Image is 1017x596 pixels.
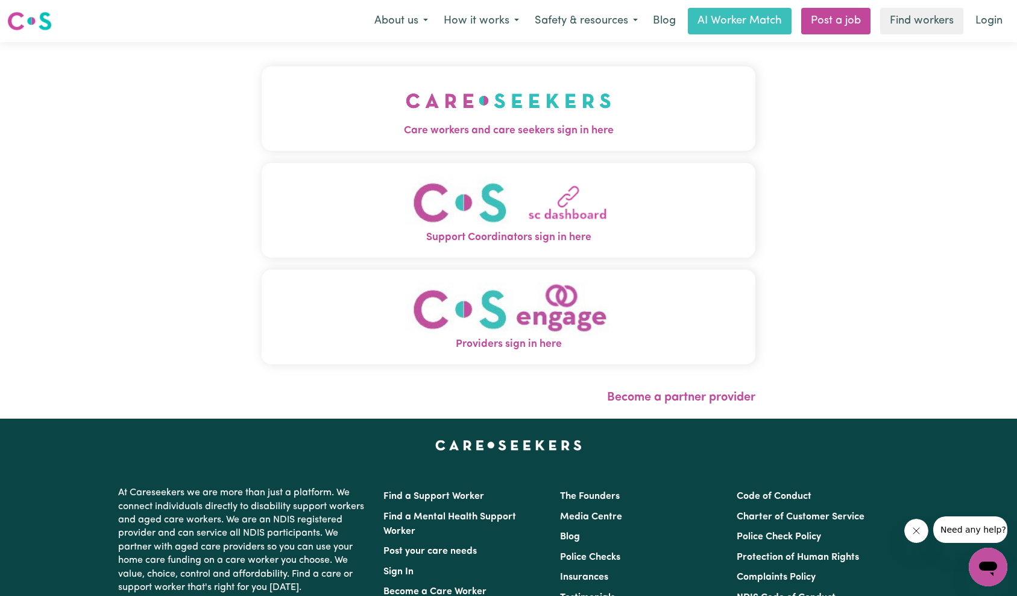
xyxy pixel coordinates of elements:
[383,492,484,501] a: Find a Support Worker
[560,532,580,542] a: Blog
[436,8,527,34] button: How it works
[262,123,756,139] span: Care workers and care seekers sign in here
[904,519,928,543] iframe: Close message
[560,553,620,562] a: Police Checks
[688,8,792,34] a: AI Worker Match
[262,337,756,352] span: Providers sign in here
[560,492,620,501] a: The Founders
[262,66,756,151] button: Care workers and care seekers sign in here
[646,8,683,34] a: Blog
[560,512,622,522] a: Media Centre
[737,553,859,562] a: Protection of Human Rights
[7,10,52,32] img: Careseekers logo
[262,270,756,364] button: Providers sign in here
[560,572,608,582] a: Insurances
[737,572,816,582] a: Complaints Policy
[933,516,1007,543] iframe: Message from company
[367,8,436,34] button: About us
[737,532,821,542] a: Police Check Policy
[801,8,871,34] a: Post a job
[383,512,516,536] a: Find a Mental Health Support Worker
[435,440,582,450] a: Careseekers home page
[527,8,646,34] button: Safety & resources
[383,567,414,577] a: Sign In
[383,547,477,556] a: Post your care needs
[880,8,963,34] a: Find workers
[262,230,756,246] span: Support Coordinators sign in here
[607,392,755,404] a: Become a partner provider
[737,512,864,522] a: Charter of Customer Service
[262,163,756,258] button: Support Coordinators sign in here
[737,492,811,501] a: Code of Conduct
[969,548,1007,586] iframe: Button to launch messaging window
[968,8,1010,34] a: Login
[7,7,52,35] a: Careseekers logo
